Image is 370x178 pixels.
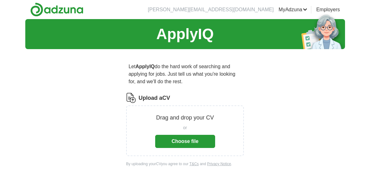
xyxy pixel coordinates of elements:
[156,23,214,45] h1: ApplyIQ
[126,161,244,167] div: By uploading your CV you agree to our and .
[139,94,170,102] label: Upload a CV
[207,162,231,166] a: Privacy Notice
[183,125,187,131] span: or
[126,60,244,88] p: Let do the hard work of searching and applying for jobs. Just tell us what you're looking for, an...
[126,93,136,103] img: CV Icon
[148,6,274,13] li: [PERSON_NAME][EMAIL_ADDRESS][DOMAIN_NAME]
[316,6,340,13] a: Employers
[30,3,83,17] img: Adzuna logo
[136,64,155,69] strong: ApplyIQ
[156,114,214,122] p: Drag and drop your CV
[155,135,215,148] button: Choose file
[279,6,307,13] a: MyAdzuna
[190,162,199,166] a: T&Cs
